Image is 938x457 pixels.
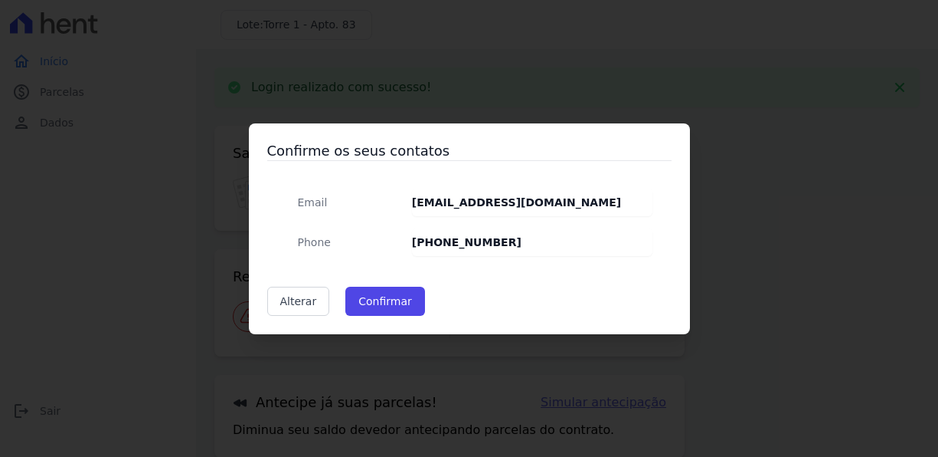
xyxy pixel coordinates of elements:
[267,287,330,316] a: Alterar
[298,196,328,209] span: translation missing: pt-BR.public.contracts.modal.confirmation.email
[298,236,331,248] span: translation missing: pt-BR.public.contracts.modal.confirmation.phone
[267,142,672,160] h3: Confirme os seus contatos
[412,236,521,248] strong: [PHONE_NUMBER]
[412,196,621,209] strong: [EMAIL_ADDRESS][DOMAIN_NAME]
[345,287,425,316] button: Confirmar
